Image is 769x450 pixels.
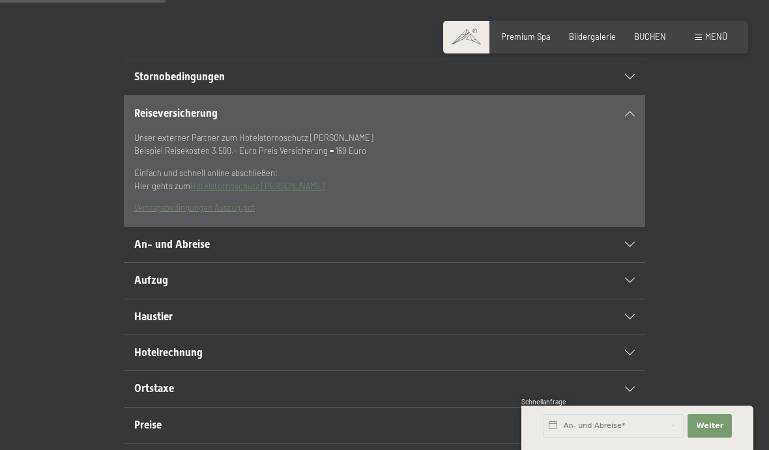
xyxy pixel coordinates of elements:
span: Hotelrechnung [134,346,203,359]
span: Schnellanfrage [521,398,566,406]
a: Bildergalerie [569,31,616,42]
span: Menü [705,31,727,42]
a: Premium Spa [501,31,551,42]
a: Hotelstornoschutz [PERSON_NAME] [190,181,325,191]
button: Weiter [688,414,732,438]
span: Weiter [696,421,723,431]
a: Vertragsbedingungen Auszug.pdf [134,202,255,213]
a: BUCHEN [634,31,666,42]
span: Haustier [134,310,173,323]
p: Unser externer Partner zum Hotelstornoschutz [PERSON_NAME] Beispiel Reisekosten 3.500.- Euro Prei... [134,131,635,158]
span: Ortstaxe [134,382,174,395]
span: An- und Abreise [134,238,210,250]
span: Reiseversicherung [134,107,218,119]
span: Aufzug [134,274,168,286]
p: Einfach und schnell online abschließen: Hier gehts zum [134,166,635,193]
span: Preise [134,419,162,431]
span: Stornobedingungen [134,70,225,83]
